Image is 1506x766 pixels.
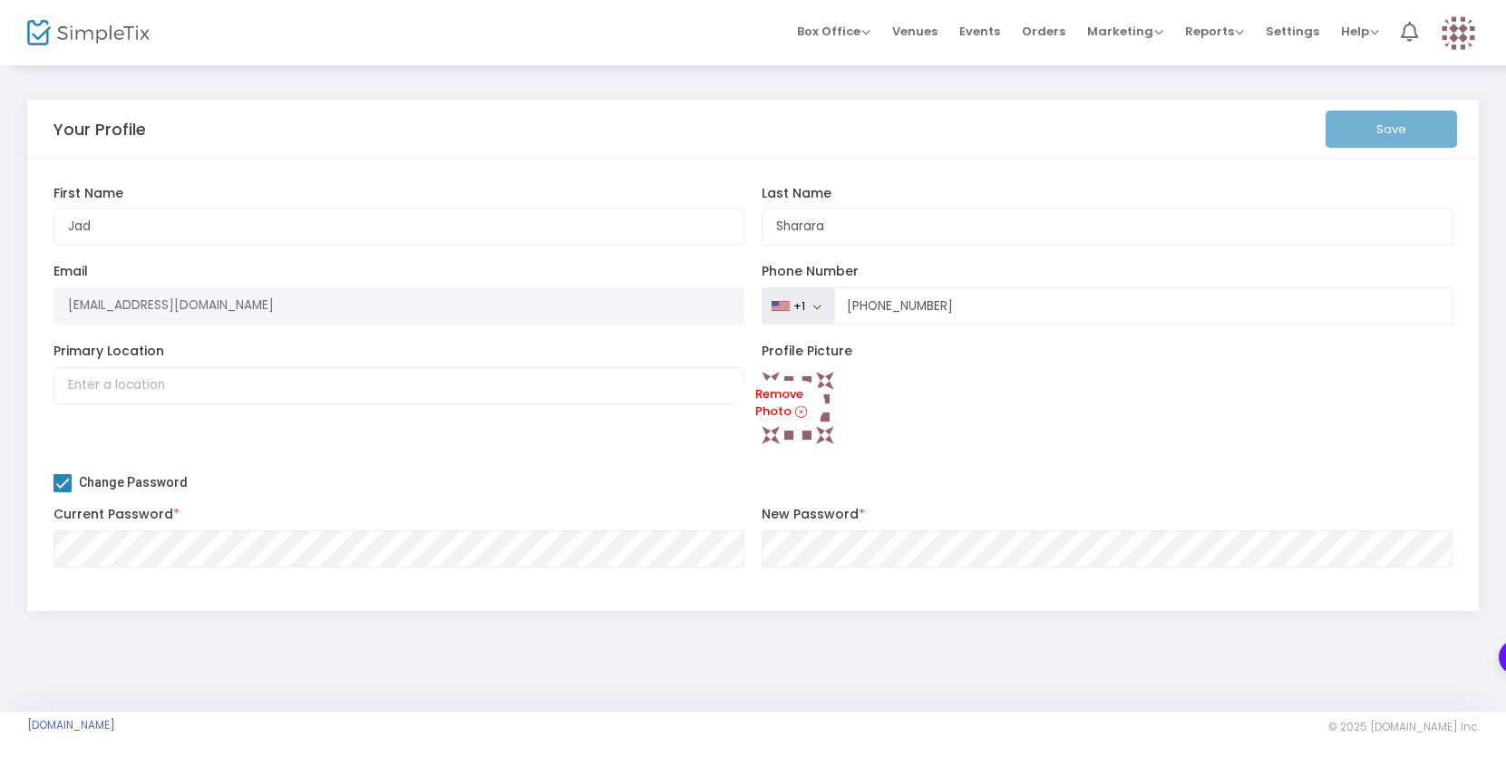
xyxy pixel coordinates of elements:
[1087,23,1163,40] span: Marketing
[797,23,870,40] span: Box Office
[1022,8,1065,54] span: Orders
[762,342,852,360] span: Profile Picture
[53,186,744,202] label: First Name
[79,475,188,490] span: Change Password
[53,208,744,246] input: First Name
[53,367,744,404] input: Enter a location
[1185,23,1244,40] span: Reports
[53,344,744,360] label: Primary Location
[1266,8,1319,54] span: Settings
[892,8,938,54] span: Venues
[762,186,1453,202] label: Last Name
[762,507,1453,523] label: New Password
[834,287,1453,325] input: Phone Number
[53,264,744,280] label: Email
[53,120,146,140] h5: Your Profile
[734,381,825,427] a: Remove Photo
[762,372,834,444] img: 321d2e0691bbbb917f77bb051ee7132d
[27,718,115,732] a: [DOMAIN_NAME]
[1328,720,1479,734] span: © 2025 [DOMAIN_NAME] Inc.
[762,208,1453,246] input: Last Name
[762,287,834,325] button: +1
[53,507,744,523] label: Current Password
[762,264,1453,280] label: Phone Number
[793,299,805,314] div: +1
[1341,23,1379,40] span: Help
[959,8,1000,54] span: Events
